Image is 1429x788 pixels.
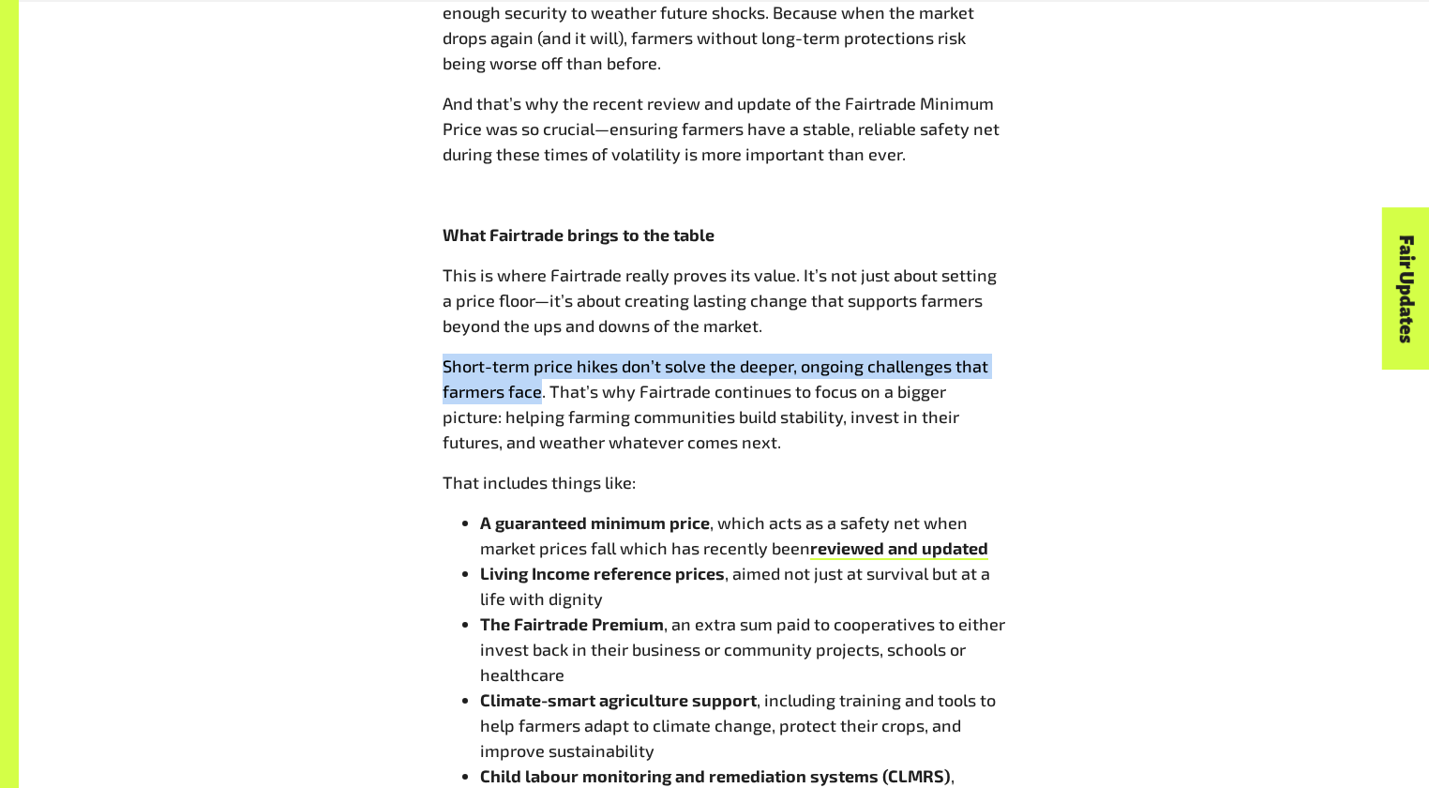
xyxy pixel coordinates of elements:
[443,472,636,492] span: That includes things like:
[480,765,951,786] span: Child labour monitoring and remediation systems (CLMRS)
[443,265,997,336] span: This is where Fairtrade really proves its value. It’s not just about setting a price floor—it’s a...
[810,538,988,558] span: reviewed and updated
[810,538,988,560] a: reviewed and updated
[480,614,664,634] span: The Fairtrade Premium
[480,512,710,533] span: A guaranteed minimum price
[480,689,757,710] span: Climate-smart agriculture support
[480,563,725,583] span: Living Income reference prices
[443,93,1000,164] span: And that’s why the recent review and update of the Fairtrade Minimum Price was so crucial—ensurin...
[480,689,996,761] span: , including training and tools to help farmers adapt to climate change, protect their crops, and ...
[480,512,968,558] span: , which acts as a safety net when market prices fall which has recently been
[443,224,714,245] span: What Fairtrade brings to the table
[480,563,990,609] span: , aimed not just at survival but at a life with dignity
[443,356,988,452] span: Short-term price hikes don’t solve the deeper, ongoing challenges that farmers face. That’s why F...
[480,614,1005,685] span: , an extra sum paid to cooperatives to either invest back in their business or community projects...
